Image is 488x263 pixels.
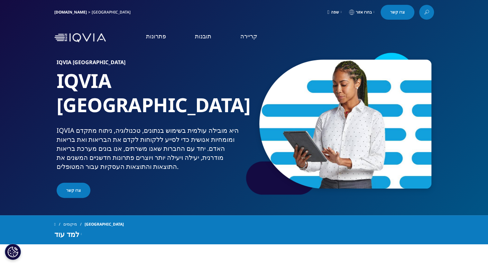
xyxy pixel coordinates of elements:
[92,10,133,15] div: [GEOGRAPHIC_DATA]
[240,32,257,40] a: קריירה
[63,219,85,230] a: מיקומים
[54,9,87,15] a: [DOMAIN_NAME]
[146,32,166,40] a: פתרונות
[57,183,90,198] a: צרו קשר
[390,10,405,14] span: צרו קשר
[85,219,124,230] span: [GEOGRAPHIC_DATA]
[108,23,434,53] nav: פריימריז
[66,188,81,193] span: צרו קשר
[54,230,79,238] span: למד עוד
[259,60,431,189] img: 9_rbuportraitoption.jpg
[57,60,242,69] h6: IQVIA [GEOGRAPHIC_DATA]
[57,69,242,126] h1: IQVIA [GEOGRAPHIC_DATA]
[195,32,211,40] a: תובנות
[5,244,21,260] button: הגדרות קובצי Cookie
[381,5,414,20] a: צרו קשר
[331,10,339,15] span: שפה
[57,126,242,171] div: IQVIA היא מובילה עולמית בשימוש בנתונים, טכנולוגיה, ניתוח מתקדם ומומחיות אנושית כדי לסייע ללקוחות ...
[356,10,372,15] span: בחרו אזור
